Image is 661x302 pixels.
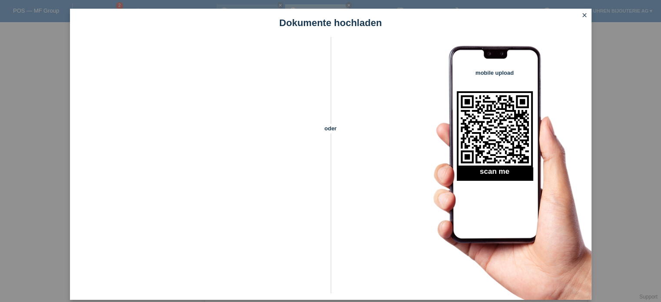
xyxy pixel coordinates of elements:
a: close [579,11,590,21]
span: oder [316,124,346,133]
h1: Dokumente hochladen [70,17,591,28]
iframe: Upload [83,59,316,276]
i: close [581,12,588,19]
h4: mobile upload [457,70,533,76]
h2: scan me [457,167,533,180]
